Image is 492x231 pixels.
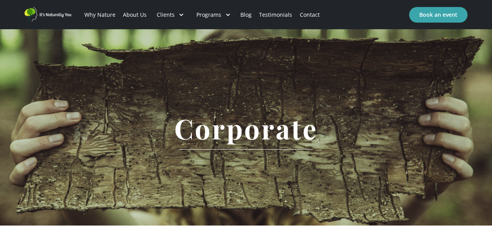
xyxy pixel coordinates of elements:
a: About Us [119,2,150,28]
a: Contact [296,2,323,28]
a: Blog [237,2,256,28]
h1: Corporate [163,113,329,143]
div: Clients [151,2,190,28]
div: Clients [157,11,175,19]
div: Programs [196,11,221,19]
a: home [25,7,71,22]
a: Why Nature [81,2,119,28]
a: Testimonials [256,2,296,28]
a: Book an event [409,7,467,23]
div: Programs [190,2,237,28]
